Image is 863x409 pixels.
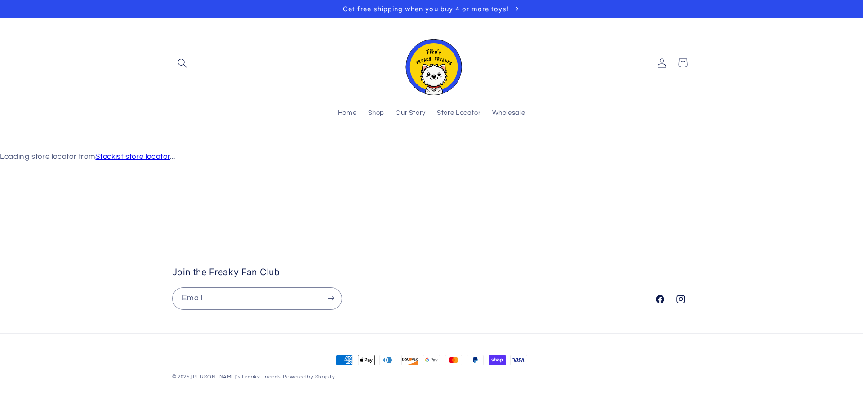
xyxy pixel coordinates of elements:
[486,104,531,123] a: Wholesale
[95,153,170,161] a: Stockist store locator
[172,53,193,73] summary: Search
[283,374,335,379] a: Powered by Shopify
[362,104,390,123] a: Shop
[368,109,385,118] span: Shop
[172,374,281,379] small: © 2025,
[343,5,509,13] span: Get free shipping when you buy 4 or more toys!
[172,267,641,278] h2: Join the Freaky Fan Club
[332,104,362,123] a: Home
[338,109,357,118] span: Home
[431,104,486,123] a: Store Locator
[390,104,431,123] a: Our Story
[320,287,341,309] button: Subscribe
[396,27,467,99] a: Fika's Freaky Friends
[396,109,426,118] span: Our Story
[400,31,463,95] img: Fika's Freaky Friends
[437,109,480,118] span: Store Locator
[191,374,281,379] a: [PERSON_NAME]'s Freaky Friends
[492,109,525,118] span: Wholesale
